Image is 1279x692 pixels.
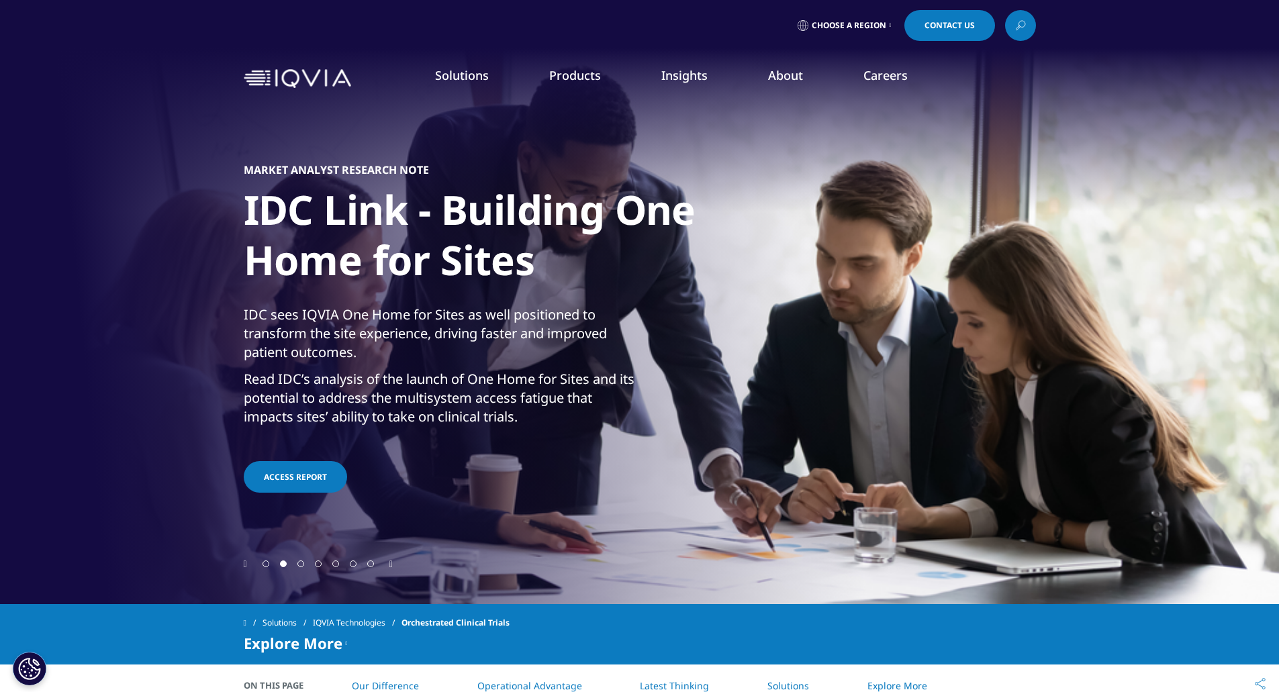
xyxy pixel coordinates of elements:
[13,652,46,685] button: Cookies Settings
[640,679,709,692] a: Latest Thinking
[401,611,510,635] span: Orchestrated Clinical Trials
[264,471,327,483] span: ACCESS REPORT
[313,611,401,635] a: IQVIA Technologies
[315,560,322,567] span: Go to slide 4
[661,67,708,83] a: Insights
[389,557,393,570] div: Next slide
[350,560,357,567] span: Go to slide 6
[244,185,747,293] h1: IDC Link - Building One Home for Sites
[244,101,1036,557] div: 2 / 7
[477,679,582,692] a: Operational Advantage
[367,560,374,567] span: Go to slide 7
[925,21,975,30] span: Contact Us
[244,163,429,177] h5: MARKET ANALYST RESEARCH NOTE
[812,20,886,31] span: Choose a Region
[244,635,342,651] span: Explore More
[297,560,304,567] span: Go to slide 3
[263,560,269,567] span: Go to slide 1
[244,370,636,434] p: Read IDC’s analysis of the launch of One Home for Sites and its potential to address the multisys...
[244,557,247,570] div: Previous slide
[332,560,339,567] span: Go to slide 5
[280,560,287,567] span: Go to slide 2
[767,679,809,692] a: Solutions
[244,461,347,493] a: ACCESS REPORT
[352,679,419,692] a: Our Difference
[435,67,489,83] a: Solutions
[244,69,351,89] img: IQVIA Healthcare Information Technology and Pharma Clinical Research Company
[867,679,927,692] a: Explore More
[863,67,908,83] a: Careers
[904,10,995,41] a: Contact Us
[549,67,601,83] a: Products
[768,67,803,83] a: About
[244,679,318,692] span: On This Page
[357,47,1036,110] nav: Primary
[244,305,636,370] p: IDC sees IQVIA One Home for Sites as well positioned to transform the site experience, driving fa...
[263,611,313,635] a: Solutions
